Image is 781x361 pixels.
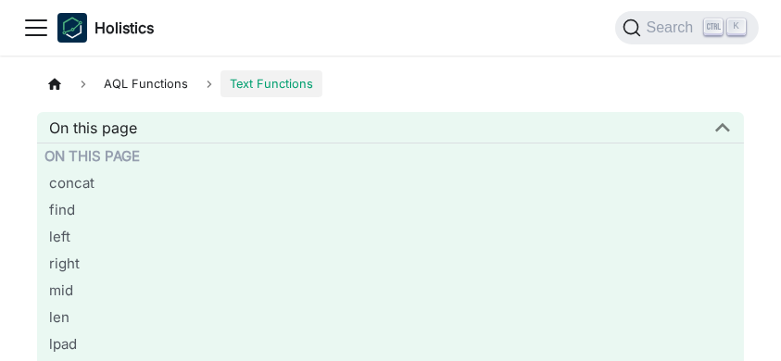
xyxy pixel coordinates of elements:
[94,17,154,39] b: Holistics
[49,173,732,194] a: concat
[49,200,732,221] a: find
[49,334,732,355] a: lpad
[220,70,322,97] span: Text Functions
[37,112,744,143] button: On this page
[615,11,759,44] button: Search (Ctrl+K)
[727,19,746,35] kbd: K
[37,70,744,97] nav: Breadcrumbs
[49,280,732,302] a: mid
[57,13,87,43] img: Holistics
[49,227,732,248] a: left
[57,13,154,43] a: HolisticsHolistics
[94,70,197,97] span: AQL Functions
[37,70,72,97] a: Home page
[49,254,732,275] a: right
[641,19,705,36] span: Search
[22,14,50,42] button: Toggle navigation bar
[49,307,732,329] a: len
